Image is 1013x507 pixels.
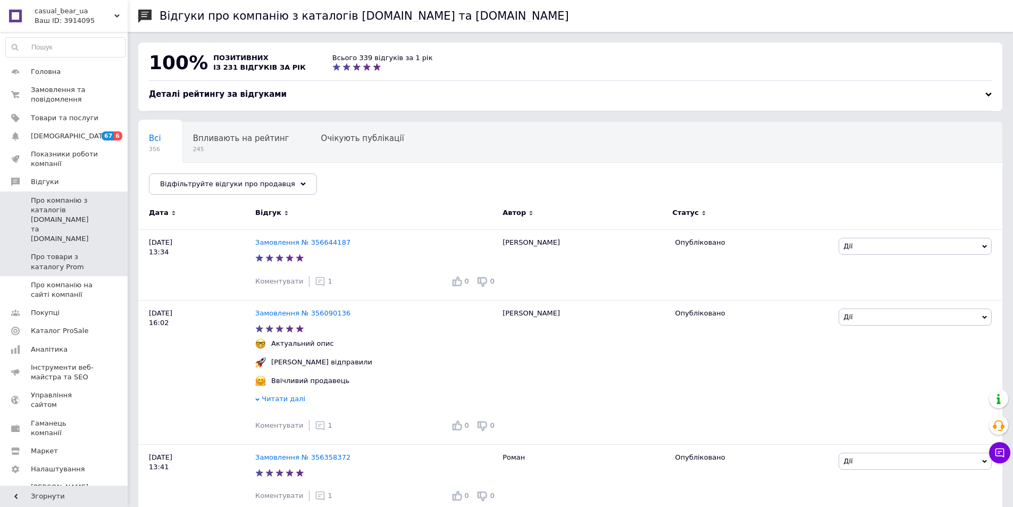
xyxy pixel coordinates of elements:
span: Про компанію на сайті компанії [31,280,98,300]
span: Впливають на рейтинг [193,134,289,143]
div: Деталі рейтингу за відгуками [149,89,992,100]
span: 245 [193,145,289,153]
a: Замовлення № 356090136 [255,309,350,317]
span: Налаштування [31,464,85,474]
img: :nerd_face: [255,338,266,349]
div: [DATE] 13:34 [138,229,255,300]
span: [DEMOGRAPHIC_DATA] [31,131,110,141]
span: Відгук [255,208,281,218]
span: 0 [490,277,495,285]
span: Коментувати [255,277,303,285]
span: Коментувати [255,421,303,429]
a: Замовлення № 356358372 [255,453,350,461]
span: Товари та послуги [31,113,98,123]
span: Про компанію з каталогів [DOMAIN_NAME] та [DOMAIN_NAME] [31,196,98,244]
span: 67 [102,131,114,140]
span: Аналітика [31,345,68,354]
span: 356 [149,145,161,153]
span: Головна [31,67,61,77]
span: 0 [465,277,469,285]
img: :rocket: [255,357,266,368]
span: 6 [114,131,122,140]
h1: Відгуки про компанію з каталогів [DOMAIN_NAME] та [DOMAIN_NAME] [160,10,569,22]
span: із 231 відгуків за рік [213,63,306,71]
span: Читати далі [262,395,305,403]
div: Ввічливий продавець [269,376,352,386]
span: 0 [465,421,469,429]
div: Опубліковано [675,238,831,247]
div: [PERSON_NAME] [497,300,669,444]
button: Чат з покупцем [989,442,1010,463]
div: Опубліковані без коментаря [138,163,278,203]
span: Покупці [31,308,60,318]
div: Актуальний опис [269,339,337,348]
span: Дії [843,313,852,321]
div: Ваш ID: 3914095 [35,16,128,26]
span: Автор [503,208,526,218]
div: 1 [315,420,332,431]
div: Коментувати [255,421,303,430]
span: позитивних [213,54,269,62]
span: Очікують публікації [321,134,404,143]
div: [PERSON_NAME] [497,229,669,300]
img: :hugging_face: [255,376,266,386]
input: Пошук [6,38,125,57]
span: 1 [328,492,332,500]
div: 1 [315,491,332,501]
span: Дії [843,242,852,250]
span: Маркет [31,446,58,456]
span: Показники роботи компанії [31,149,98,169]
a: Замовлення № 356644187 [255,238,350,246]
span: Відфільтруйте відгуки про продавця [160,180,295,188]
span: 0 [490,492,495,500]
span: 0 [490,421,495,429]
div: Читати далі [255,394,497,406]
span: Всі [149,134,161,143]
span: Деталі рейтингу за відгуками [149,89,287,99]
div: Опубліковано [675,453,831,462]
span: casual_bear_ua [35,6,114,16]
span: 1 [328,277,332,285]
span: Гаманець компанії [31,419,98,438]
span: Відгуки [31,177,58,187]
div: [DATE] 16:02 [138,300,255,444]
span: Про товари з каталогу Prom [31,252,98,271]
div: [PERSON_NAME] відправили [269,358,375,367]
span: Каталог ProSale [31,326,88,336]
span: Управління сайтом [31,390,98,410]
span: Опубліковані без комен... [149,174,257,184]
span: Коментувати [255,492,303,500]
div: 1 [315,276,332,287]
div: Коментувати [255,491,303,501]
span: Дії [843,457,852,465]
div: Всього 339 відгуків за 1 рік [332,53,433,63]
span: 0 [465,492,469,500]
span: Інструменти веб-майстра та SEO [31,363,98,382]
span: Дата [149,208,169,218]
span: Статус [672,208,699,218]
div: Опубліковано [675,309,831,318]
span: 1 [328,421,332,429]
div: Коментувати [255,277,303,286]
span: 100% [149,52,208,73]
span: Замовлення та повідомлення [31,85,98,104]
